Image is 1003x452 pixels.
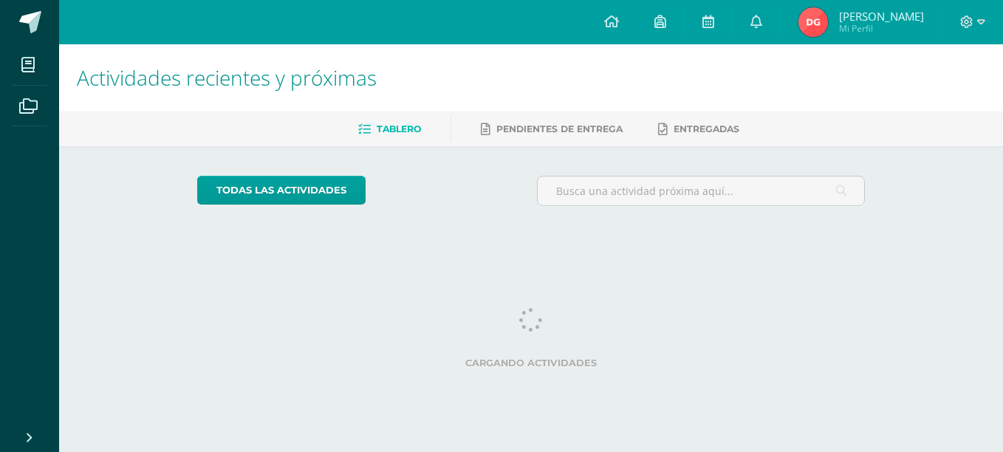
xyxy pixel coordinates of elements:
a: todas las Actividades [197,176,366,205]
span: Actividades recientes y próximas [77,64,377,92]
span: [PERSON_NAME] [839,9,924,24]
span: Tablero [377,123,421,134]
label: Cargando actividades [197,357,866,369]
span: Mi Perfil [839,22,924,35]
img: 524e5e165ab05b99f82cdf515d1ec6f0.png [798,7,828,37]
input: Busca una actividad próxima aquí... [538,177,865,205]
a: Tablero [358,117,421,141]
span: Pendientes de entrega [496,123,623,134]
a: Entregadas [658,117,739,141]
a: Pendientes de entrega [481,117,623,141]
span: Entregadas [674,123,739,134]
